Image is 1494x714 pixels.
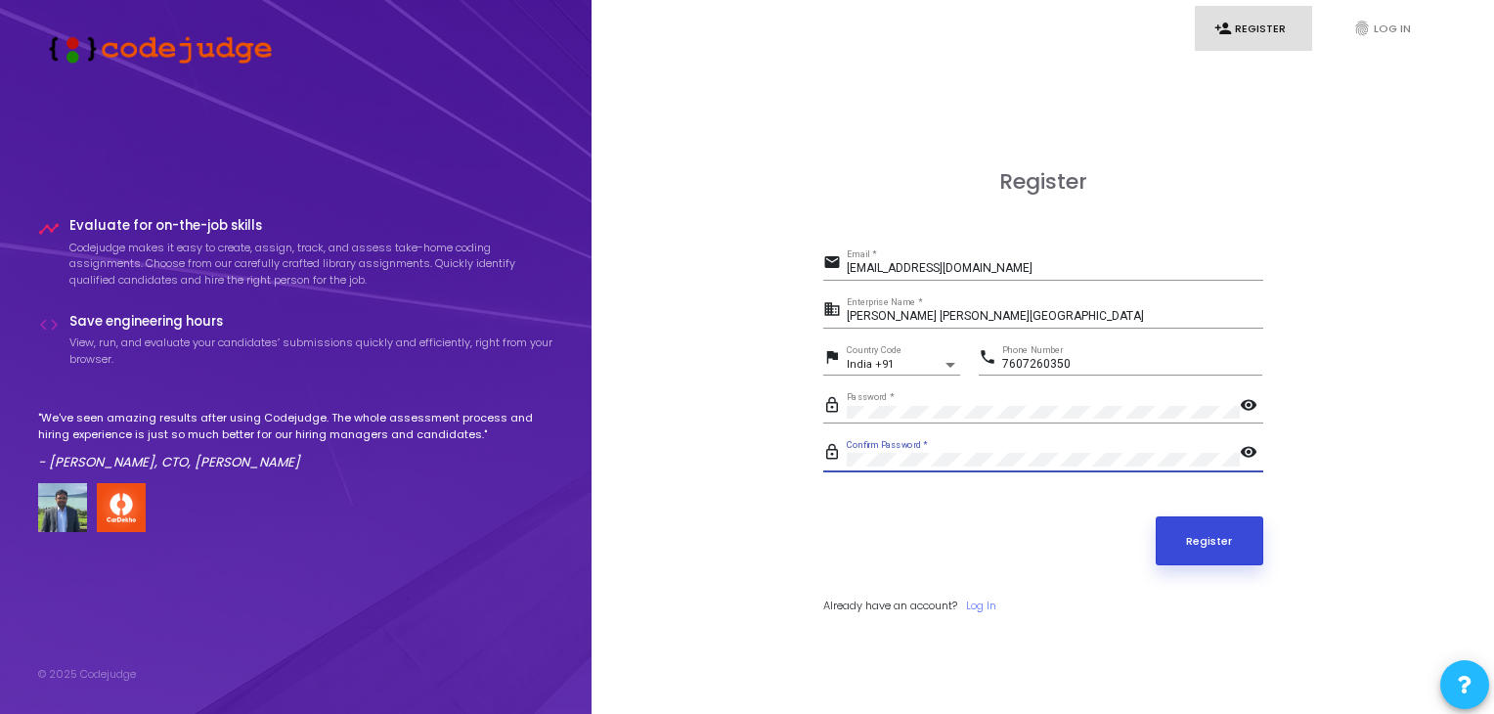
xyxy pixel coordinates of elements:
[69,240,554,289] p: Codejudge makes it easy to create, assign, track, and assess take-home coding assignments. Choose...
[38,483,87,532] img: user image
[1002,358,1262,372] input: Phone Number
[1156,516,1263,565] button: Register
[847,262,1263,276] input: Email
[847,358,894,371] span: India +91
[1353,20,1371,37] i: fingerprint
[979,347,1002,371] mat-icon: phone
[823,347,847,371] mat-icon: flag
[1240,442,1263,466] mat-icon: visibility
[38,314,60,335] i: code
[823,252,847,276] mat-icon: email
[1334,6,1451,52] a: fingerprintLog In
[38,666,136,683] div: © 2025 Codejudge
[1214,20,1232,37] i: person_add
[38,453,300,471] em: - [PERSON_NAME], CTO, [PERSON_NAME]
[69,335,554,367] p: View, run, and evaluate your candidates’ submissions quickly and efficiently, right from your bro...
[847,310,1263,324] input: Enterprise Name
[823,442,847,466] mat-icon: lock_outline
[38,218,60,240] i: timeline
[823,395,847,419] mat-icon: lock_outline
[823,299,847,323] mat-icon: business
[1240,395,1263,419] mat-icon: visibility
[823,169,1263,195] h3: Register
[1195,6,1312,52] a: person_addRegister
[69,218,554,234] h4: Evaluate for on-the-job skills
[38,410,554,442] p: "We've seen amazing results after using Codejudge. The whole assessment process and hiring experi...
[823,598,957,613] span: Already have an account?
[966,598,996,614] a: Log In
[69,314,554,330] h4: Save engineering hours
[97,483,146,532] img: company-logo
